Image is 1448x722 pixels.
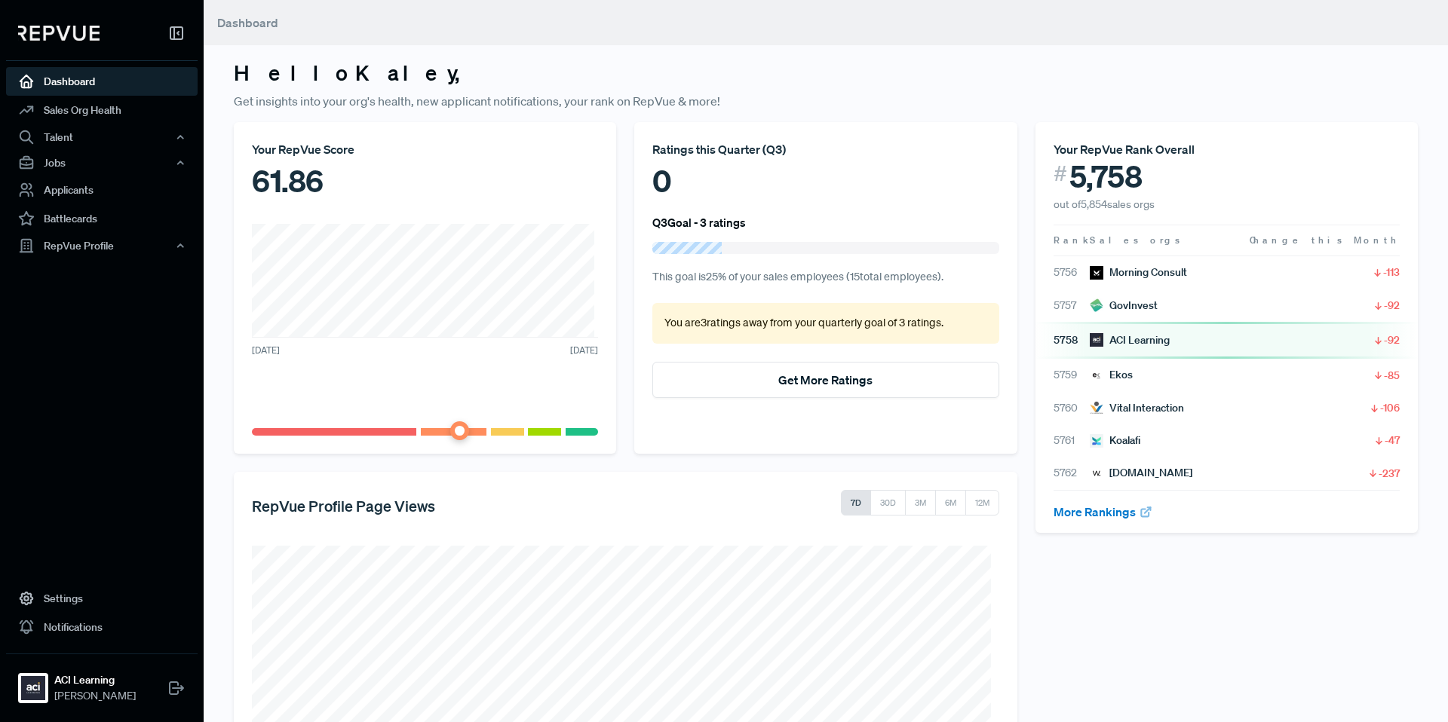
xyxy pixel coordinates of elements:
span: 5760 [1054,400,1090,416]
span: Change this Month [1250,234,1400,246]
div: 0 [652,158,999,203]
div: Morning Consult [1090,265,1187,280]
span: 5761 [1054,433,1090,448]
img: ACI Learning [1090,333,1103,347]
button: 30D [870,490,906,515]
img: Koalafi [1090,434,1103,448]
div: Ekos [1090,367,1133,383]
div: GovInvest [1090,298,1158,314]
span: 5762 [1054,465,1090,481]
a: Notifications [6,613,198,641]
span: -106 [1380,400,1400,415]
p: You are 3 ratings away from your quarterly goal of 3 ratings . [664,315,986,332]
span: [PERSON_NAME] [54,688,136,704]
img: Morning Consult [1090,266,1103,280]
span: -85 [1384,368,1400,383]
img: GovInvest [1090,298,1103,312]
div: 61.86 [252,158,598,203]
img: Vital Interaction [1090,401,1103,415]
span: Dashboard [217,15,278,30]
button: RepVue Profile [6,233,198,259]
a: Applicants [6,176,198,204]
span: 5758 [1054,332,1090,348]
a: Settings [6,584,198,613]
strong: ACI Learning [54,672,136,688]
img: RepVue [18,26,100,41]
a: Battlecards [6,204,198,233]
a: More Rankings [1054,504,1153,519]
span: 5,758 [1069,158,1143,194]
button: Jobs [6,150,198,176]
img: ACI Learning [21,676,45,700]
span: [DATE] [252,344,280,357]
div: Ratings this Quarter ( Q3 ) [652,140,999,158]
img: Web.com [1090,467,1103,480]
div: Koalafi [1090,433,1140,448]
span: -237 [1379,466,1400,481]
button: Talent [6,124,198,150]
p: This goal is 25 % of your sales employees ( 15 total employees). [652,269,999,286]
span: -92 [1384,332,1400,347]
span: Sales orgs [1090,234,1183,246]
span: 5759 [1054,367,1090,383]
button: 3M [905,490,936,515]
a: Dashboard [6,67,198,96]
p: Get insights into your org's health, new applicant notifications, your rank on RepVue & more! [234,92,1418,110]
h6: Q3 Goal - 3 ratings [652,216,746,229]
button: 12M [965,490,999,515]
a: ACI LearningACI Learning[PERSON_NAME] [6,653,198,710]
span: -113 [1383,265,1400,280]
div: [DOMAIN_NAME] [1090,465,1192,481]
button: 6M [935,490,966,515]
span: Rank [1054,234,1090,247]
div: ACI Learning [1090,332,1170,348]
a: Sales Org Health [6,96,198,124]
button: Get More Ratings [652,362,999,398]
img: Ekos [1090,369,1103,382]
span: 5756 [1054,265,1090,280]
span: 5757 [1054,298,1090,314]
span: # [1054,158,1067,189]
span: Your RepVue Rank Overall [1054,142,1195,157]
h3: Hello Kaley , [234,60,1418,86]
span: -47 [1385,433,1400,448]
div: Vital Interaction [1090,400,1184,416]
button: 7D [841,490,871,515]
span: -92 [1384,298,1400,313]
div: Your RepVue Score [252,140,598,158]
span: [DATE] [570,344,598,357]
h5: RepVue Profile Page Views [252,497,435,515]
span: out of 5,854 sales orgs [1054,197,1155,211]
